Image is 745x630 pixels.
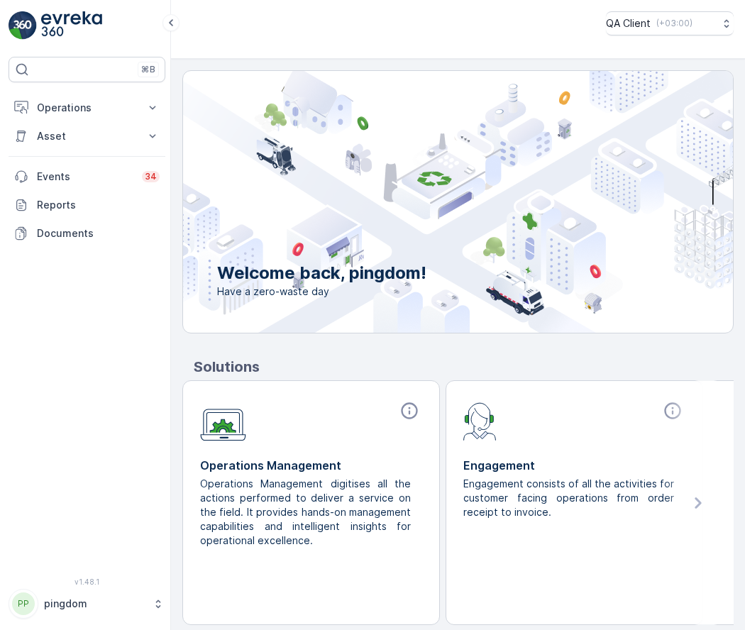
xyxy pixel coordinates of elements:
a: Reports [9,191,165,219]
img: logo [9,11,37,40]
button: QA Client(+03:00) [606,11,734,35]
p: ⌘B [141,64,155,75]
p: Welcome back, pingdom! [217,262,426,284]
a: Documents [9,219,165,248]
a: Events34 [9,162,165,191]
p: Solutions [194,356,734,377]
p: Operations Management digitises all the actions performed to deliver a service on the field. It p... [200,477,411,548]
img: module-icon [463,401,497,441]
img: city illustration [119,71,733,333]
p: Reports [37,198,160,212]
p: pingdom [44,597,145,611]
span: Have a zero-waste day [217,284,426,299]
img: module-icon [200,401,246,441]
p: ( +03:00 ) [656,18,692,29]
p: 34 [145,171,157,182]
div: PP [12,592,35,615]
button: Asset [9,122,165,150]
button: Operations [9,94,165,122]
p: Engagement consists of all the activities for customer facing operations from order receipt to in... [463,477,674,519]
p: Operations Management [200,457,422,474]
span: v 1.48.1 [9,577,165,586]
p: Documents [37,226,160,241]
p: Engagement [463,457,685,474]
p: Asset [37,129,137,143]
p: QA Client [606,16,651,31]
p: Operations [37,101,137,115]
p: Events [37,170,133,184]
img: logo_light-DOdMpM7g.png [41,11,102,40]
button: PPpingdom [9,589,165,619]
